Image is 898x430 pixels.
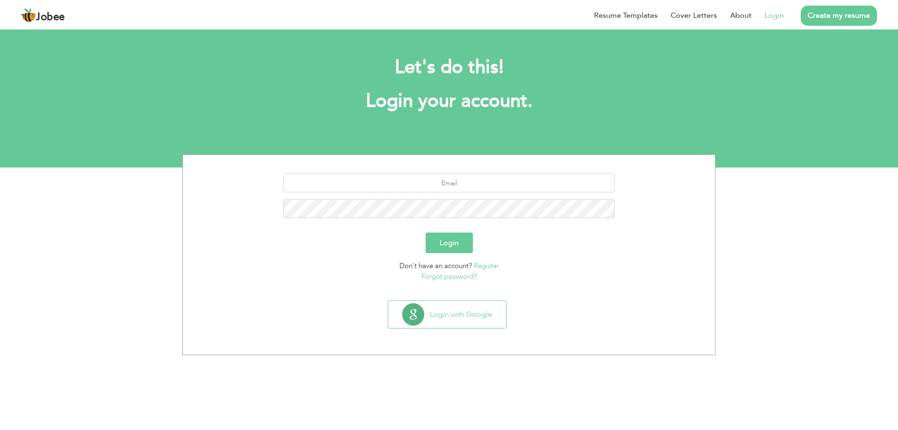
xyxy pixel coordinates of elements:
button: Login [426,233,473,253]
img: jobee.io [21,8,36,23]
a: Resume Templates [594,10,658,21]
input: Email [283,174,615,192]
a: Create my resume [801,6,877,26]
a: Cover Letters [671,10,717,21]
span: Jobee [36,12,65,22]
a: Jobee [21,8,65,23]
h2: Let's do this! [196,55,702,80]
a: Register [474,261,499,270]
span: Don't have an account? [399,261,472,270]
h1: Login your account. [196,89,702,113]
a: About [730,10,752,21]
a: Forgot password? [421,272,477,281]
button: Login with Google [388,301,506,328]
a: Login [765,10,784,21]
